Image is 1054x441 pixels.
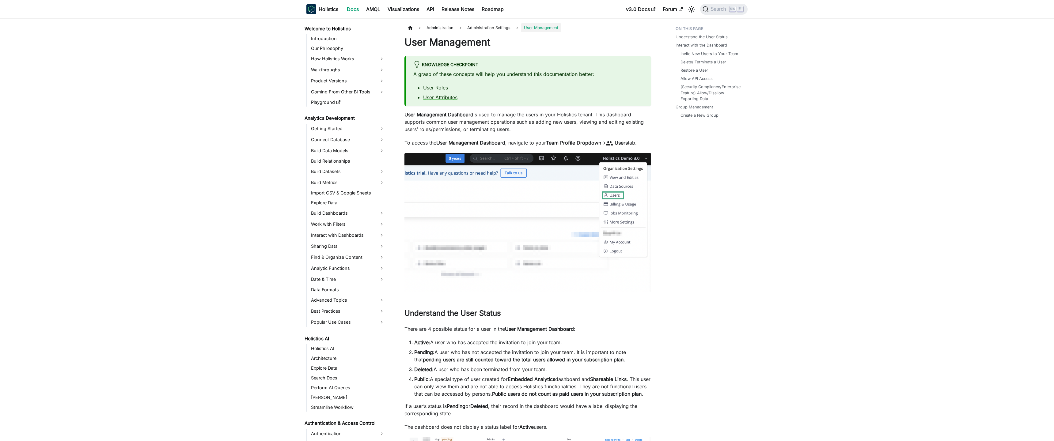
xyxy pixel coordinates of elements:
a: Understand the User Status [676,34,728,40]
button: Switch between dark and light mode (currently light mode) [687,4,696,14]
a: Our Philosophy [309,44,387,53]
a: Analytic Functions [309,263,387,273]
strong: User Management Dashboard [404,111,473,118]
a: AMQL [362,4,384,14]
a: Introduction [309,34,387,43]
a: User Roles [423,85,448,91]
a: Welcome to Holistics [303,24,387,33]
a: Release Notes [438,4,478,14]
h1: User Management [404,36,651,48]
h2: Understand the User Status [404,309,651,320]
a: Sharing Data [309,241,387,251]
strong: User Management Dashboard [505,326,574,332]
a: Group Management [676,104,713,110]
a: Holistics AI [309,344,387,353]
a: Authentication & Access Control [303,419,387,428]
strong: Pending [447,403,465,409]
a: Advanced Topics [309,295,387,305]
strong: User Management Dashboard [436,140,505,146]
a: Build Metrics [309,178,387,187]
a: Coming From Other BI Tools [309,87,387,97]
a: Invite New Users to Your Team [681,51,738,57]
a: Best Practices [309,306,387,316]
a: Import CSV & Google Sheets [309,189,387,197]
strong: pending users are still counted toward the total users allowed in your subscription plan. [423,356,625,363]
img: Holistics [306,4,316,14]
strong: Shareable Links [590,376,627,382]
span: Search [709,6,730,12]
span: User Management [521,23,561,32]
strong: Pending: [414,349,434,355]
a: Architecture [309,354,387,363]
li: A special type of user created for dashboard and . This user can only view them and are not able ... [414,375,651,398]
strong: Deleted: [414,366,434,372]
a: User Attributes [423,94,457,100]
b: Holistics [319,6,338,13]
a: Forum [659,4,686,14]
a: Product Versions [309,76,387,86]
kbd: K [737,6,743,12]
a: Build Dashboards [309,208,387,218]
span: Administration Settings [464,23,514,32]
a: Allow API Access [681,76,713,81]
span: Administration [423,23,457,32]
a: Playground [309,98,387,107]
a: HolisticsHolistics [306,4,338,14]
a: Work with Filters [309,219,387,229]
a: Search Docs [309,374,387,382]
a: Explore Data [309,364,387,372]
a: Create a New Group [681,112,718,118]
span: people [606,140,613,147]
a: Date & Time [309,274,387,284]
li: A user who has been terminated from your team. [414,366,651,373]
strong: Embedded Analytics [508,376,555,382]
a: Roadmap [478,4,507,14]
p: The dashboard does not display a status label for users. [404,423,651,431]
a: Interact with the Dashboard [676,42,727,48]
a: Authentication [309,429,387,439]
a: Delete/ Terminate a User [681,59,726,65]
p: There are 4 possible status for a user in the : [404,325,651,333]
strong: Active [519,424,534,430]
p: If a user’s status is or , their record in the dashboard would have a label displaying the corres... [404,402,651,417]
p: To access the , navigate to your -> tab. [404,139,651,147]
a: Perform AI Queries [309,383,387,392]
a: Docs [343,4,362,14]
a: Holistics AI [303,334,387,343]
a: (Security Compliance/Enterprise Feature) Allow/Disallow Exporting Data [681,84,741,102]
button: Search (Ctrl+K) [700,4,748,15]
a: Visualizations [384,4,423,14]
a: [PERSON_NAME] [309,393,387,402]
a: Analytics Development [303,114,387,123]
a: Data Formats [309,285,387,294]
div: Knowledge Checkpoint [413,61,644,69]
strong: Users [615,140,628,146]
nav: Docs sidebar [300,18,392,441]
a: Build Relationships [309,157,387,165]
strong: Deleted [470,403,488,409]
p: is used to manage the users in your Holistics tenant. This dashboard supports common user managem... [404,111,651,133]
strong: Team Profile Dropdown [546,140,601,146]
a: Popular Use Cases [309,317,387,327]
a: Streamline Workflow [309,403,387,412]
a: Find & Organize Content [309,252,387,262]
a: Build Data Models [309,146,387,156]
li: A user who has accepted the invitation to join your team. [414,339,651,346]
a: Restore a User [681,67,708,73]
p: A grasp of these concepts will help you understand this documentation better: [413,70,644,78]
a: API [423,4,438,14]
a: Interact with Dashboards [309,230,387,240]
li: A user who has not accepted the invitation to join your team. It is important to note that [414,349,651,363]
a: How Holistics Works [309,54,387,64]
strong: Public users do not count as paid users in your subscription plan. [492,391,643,397]
a: Home page [404,23,416,32]
strong: Active: [414,339,430,345]
a: Explore Data [309,198,387,207]
a: v3.0 Docs [622,4,659,14]
nav: Breadcrumbs [404,23,651,32]
a: Walkthroughs [309,65,387,75]
a: Getting Started [309,124,387,134]
a: Connect Database [309,135,387,145]
a: Build Datasets [309,167,387,176]
strong: Public: [414,376,430,382]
